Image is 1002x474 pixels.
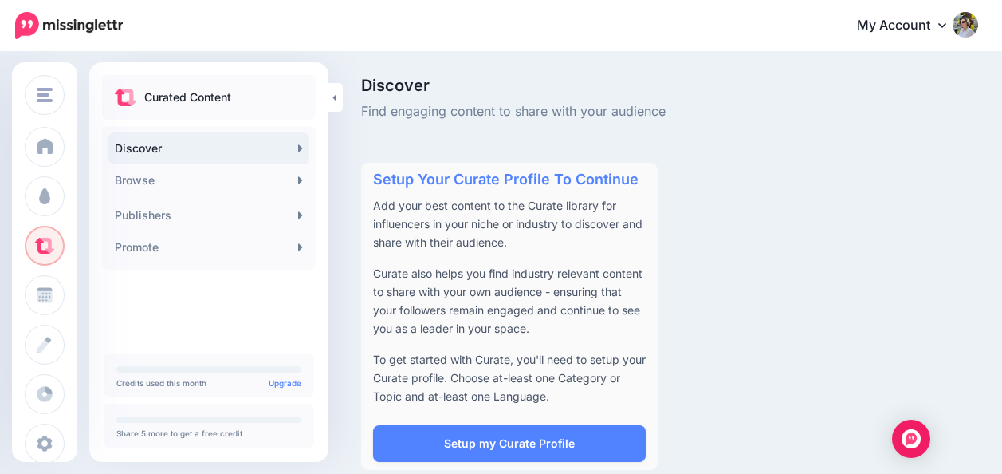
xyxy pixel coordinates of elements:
a: Browse [108,164,309,196]
a: Publishers [108,199,309,231]
a: Discover [108,132,309,164]
img: Missinglettr [15,12,123,39]
img: curate.png [115,89,136,106]
a: Promote [108,231,309,263]
img: menu.png [37,88,53,102]
p: Share 5 more to get a free credit [116,429,301,437]
a: Upgrade [269,378,301,388]
a: My Account [841,6,978,45]
span: Find engaging content to share with your audience [361,101,666,122]
span: Discover [361,77,666,93]
h4: Setup Your Curate Profile To Continue [373,171,646,188]
p: Curate also helps you find industry relevant content to share with your own audience - ensuring t... [373,264,646,338]
a: Setup my Curate Profile [373,425,646,462]
p: Curated Content [144,88,231,107]
div: Open Intercom Messenger [892,420,930,458]
p: Credits used this month [116,379,301,387]
p: To get started with Curate, you'll need to setup your Curate profile. Choose at-least one Categor... [373,350,646,405]
p: Add your best content to the Curate library for influencers in your niche or industry to discover... [373,196,646,251]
